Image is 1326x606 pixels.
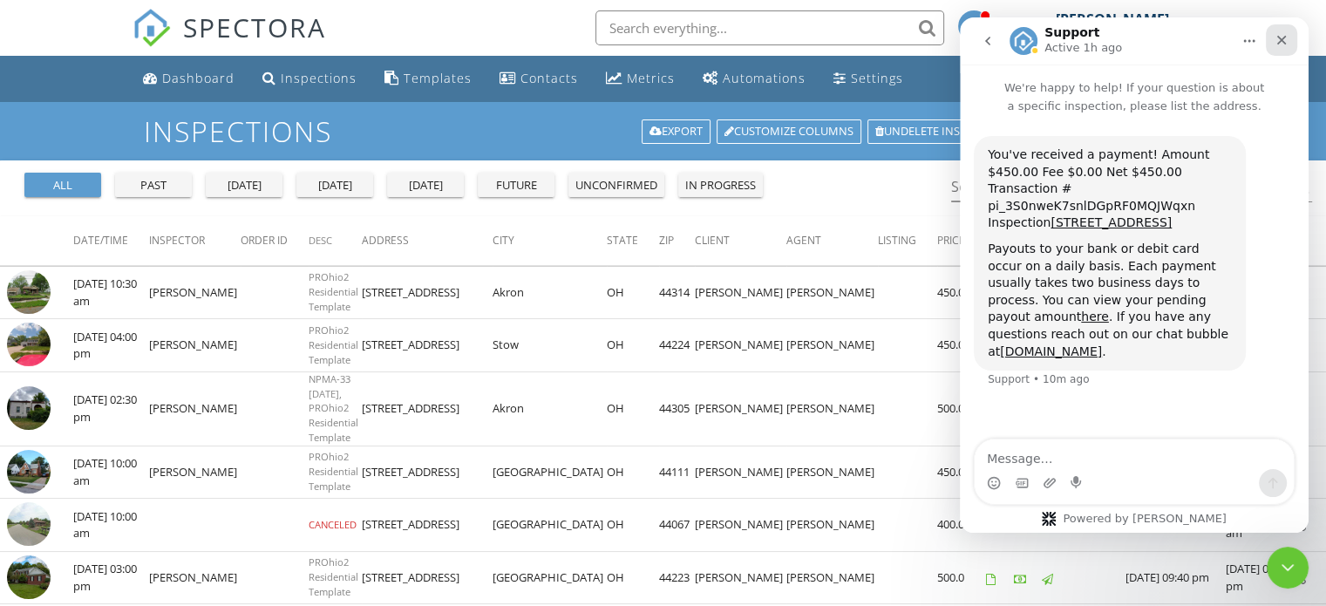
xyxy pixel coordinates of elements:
[599,63,682,95] a: Metrics
[73,266,149,319] td: [DATE] 10:30 am
[1226,551,1295,604] td: [DATE] 05:31 pm
[678,173,763,197] button: in progress
[133,9,171,47] img: The Best Home Inspection Software - Spectora
[607,371,659,446] td: OH
[642,119,711,144] a: Export
[362,371,493,446] td: [STREET_ADDRESS]
[309,323,358,366] span: PROhio2 Residential Template
[7,386,51,430] img: 9356532%2Fcover_photos%2FbdRZh9I5Upfpw9przAcd%2Fsmall.9356532-1756231896667
[362,216,493,265] th: Address: Not sorted.
[362,266,493,319] td: [STREET_ADDRESS]
[1267,547,1309,589] iframe: Intercom live chat
[296,173,373,197] button: [DATE]
[695,446,786,499] td: [PERSON_NAME]
[394,177,457,194] div: [DATE]
[520,70,578,86] div: Contacts
[723,70,806,86] div: Automations
[937,233,965,248] span: Price
[485,177,547,194] div: future
[951,173,1289,201] input: Search
[960,17,1309,533] iframe: Intercom live chat
[303,177,366,194] div: [DATE]
[362,446,493,499] td: [STREET_ADDRESS]
[309,372,358,444] span: NPMA-33 [DATE], PROhio2 Residential Template
[826,63,910,95] a: Settings
[696,63,813,95] a: Automations (Basic)
[1295,216,1326,265] th: Inspection Details: Not sorted.
[695,319,786,372] td: [PERSON_NAME]
[31,177,94,194] div: all
[493,319,607,372] td: Stow
[575,177,657,194] div: unconfirmed
[695,499,786,552] td: [PERSON_NAME]
[695,233,730,248] span: Client
[149,551,241,604] td: [PERSON_NAME]
[695,551,786,604] td: [PERSON_NAME]
[255,63,364,95] a: Inspections
[695,266,786,319] td: [PERSON_NAME]
[493,499,607,552] td: [GEOGRAPHIC_DATA]
[309,270,358,313] span: PROhio2 Residential Template
[786,233,821,248] span: Agent
[659,319,695,372] td: 44224
[73,446,149,499] td: [DATE] 10:00 am
[133,24,326,60] a: SPECTORA
[786,319,878,372] td: [PERSON_NAME]
[162,70,235,86] div: Dashboard
[362,499,493,552] td: [STREET_ADDRESS]
[362,551,493,604] td: [STREET_ADDRESS]
[659,216,695,265] th: Zip: Not sorted.
[937,319,986,372] td: 450.0
[115,173,192,197] button: past
[478,173,554,197] button: future
[377,63,479,95] a: Templates
[627,70,675,86] div: Metrics
[122,177,185,194] div: past
[149,371,241,446] td: [PERSON_NAME]
[786,371,878,446] td: [PERSON_NAME]
[659,499,695,552] td: 44067
[149,233,205,248] span: Inspector
[241,216,309,265] th: Order ID: Not sorted.
[149,216,241,265] th: Inspector: Not sorted.
[878,233,916,248] span: Listing
[387,173,464,197] button: [DATE]
[144,116,1182,146] h1: Inspections
[607,216,659,265] th: State: Not sorted.
[73,371,149,446] td: [DATE] 02:30 pm
[786,499,878,552] td: [PERSON_NAME]
[493,266,607,319] td: Akron
[206,173,282,197] button: [DATE]
[493,233,514,248] span: City
[7,502,51,546] img: streetview
[878,216,937,265] th: Listing: Not sorted.
[695,371,786,446] td: [PERSON_NAME]
[7,323,51,366] img: streetview
[362,233,409,248] span: Address
[659,551,695,604] td: 44223
[937,371,986,446] td: 500.0
[149,266,241,319] td: [PERSON_NAME]
[362,319,493,372] td: [STREET_ADDRESS]
[659,446,695,499] td: 44111
[404,70,472,86] div: Templates
[695,216,786,265] th: Client: Not sorted.
[73,216,149,265] th: Date/Time: Not sorted.
[213,177,275,194] div: [DATE]
[595,10,944,45] input: Search everything...
[937,499,986,552] td: 400.0
[786,216,878,265] th: Agent: Not sorted.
